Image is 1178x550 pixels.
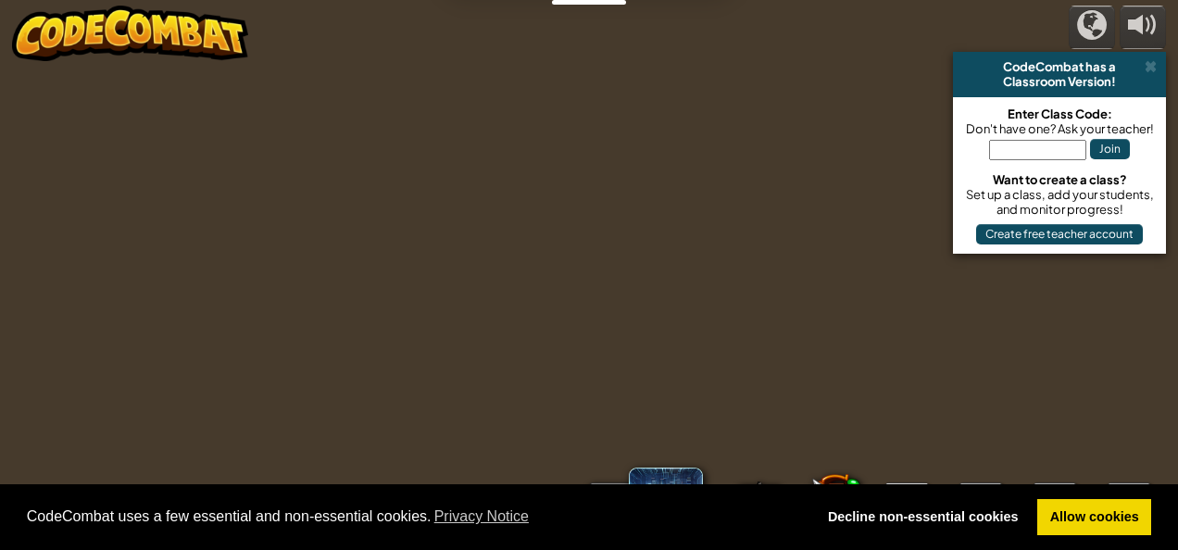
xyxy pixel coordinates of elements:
a: allow cookies [1037,499,1151,536]
button: Adjust volume [1120,6,1166,49]
div: Don't have one? Ask your teacher! [962,121,1157,136]
div: Classroom Version! [960,74,1159,89]
span: CodeCombat uses a few essential and non-essential cookies. [27,503,801,531]
div: Set up a class, add your students, and monitor progress! [962,187,1157,217]
a: deny cookies [815,499,1031,536]
div: Want to create a class? [962,172,1157,187]
button: Join [1090,139,1130,159]
button: Create free teacher account [976,224,1143,244]
button: Campaigns [1069,6,1115,49]
a: learn more about cookies [432,503,533,531]
img: CodeCombat - Learn how to code by playing a game [12,6,249,61]
div: Enter Class Code: [962,106,1157,121]
div: CodeCombat has a [960,59,1159,74]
